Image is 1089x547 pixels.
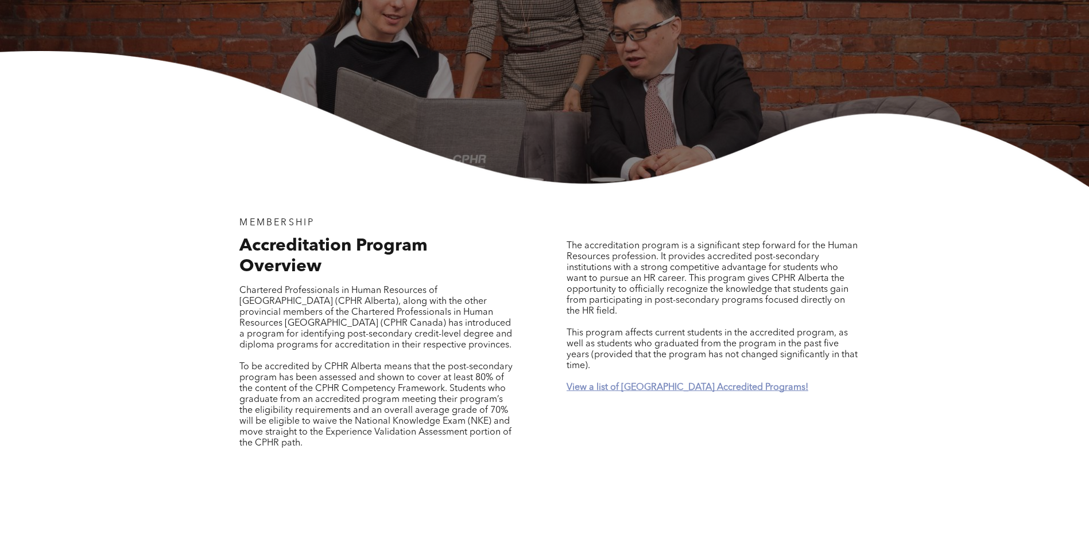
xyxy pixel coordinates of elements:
span: This program affects current students in the accredited program, as well as students who graduate... [567,329,858,370]
span: MEMBERSHIP [239,218,315,228]
span: Accreditation Program Overview [239,237,428,275]
a: View a list of [GEOGRAPHIC_DATA] Accredited Programs! [567,383,808,392]
span: The accreditation program is a significant step forward for the Human Resources profession. It pr... [567,241,858,316]
span: To be accredited by CPHR Alberta means that the post-secondary program has been assessed and show... [239,362,513,448]
span: Chartered Professionals in Human Resources of [GEOGRAPHIC_DATA] (CPHR Alberta), along with the ot... [239,286,512,350]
